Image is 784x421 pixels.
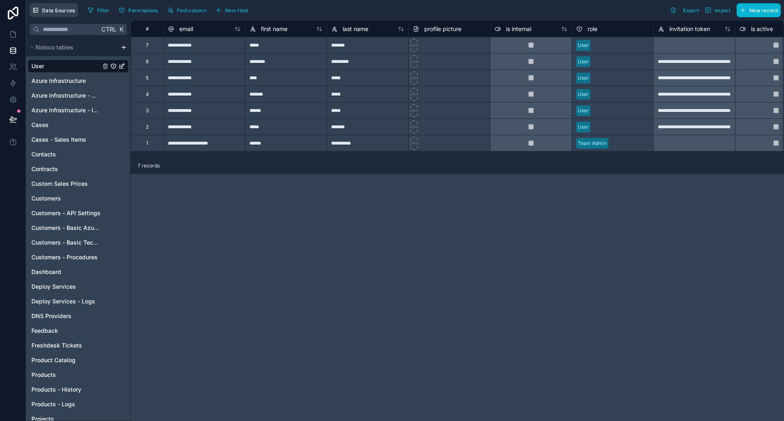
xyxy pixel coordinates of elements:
button: Filter [85,4,113,16]
span: K [118,27,124,32]
span: profile picture [424,25,461,33]
span: Permissions [128,7,158,13]
button: New record [737,3,781,17]
div: 5 [146,75,149,81]
span: New field [225,7,248,13]
div: User [578,42,589,49]
a: Permissions [116,4,164,16]
div: 3 [146,107,149,114]
div: 7 [146,42,149,49]
div: User [578,91,589,98]
button: New field [212,4,251,16]
span: last name [343,25,368,33]
button: Find column [164,4,209,16]
span: email [179,25,193,33]
span: first name [261,25,287,33]
button: Permissions [116,4,160,16]
span: Ctrl [100,24,117,34]
div: 6 [146,58,149,65]
span: Filter [97,7,110,13]
button: Import [702,3,733,17]
div: Team Admin [578,140,607,147]
div: User [578,107,589,114]
span: role [588,25,597,33]
span: Data Sources [42,7,75,13]
span: Import [715,7,731,13]
div: 2 [146,124,149,130]
span: 7 records [138,163,160,169]
div: 4 [146,91,149,98]
div: # [137,26,157,32]
div: 1 [146,140,148,147]
div: User [578,58,589,65]
div: User [578,74,589,82]
span: invitation token [669,25,710,33]
span: Export [683,7,699,13]
span: Find column [177,7,206,13]
span: is active [751,25,773,33]
button: Export [667,3,702,17]
span: New record [749,7,778,13]
span: is internal [506,25,531,33]
div: User [578,123,589,131]
button: Data Sources [29,3,78,17]
a: New record [733,3,781,17]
